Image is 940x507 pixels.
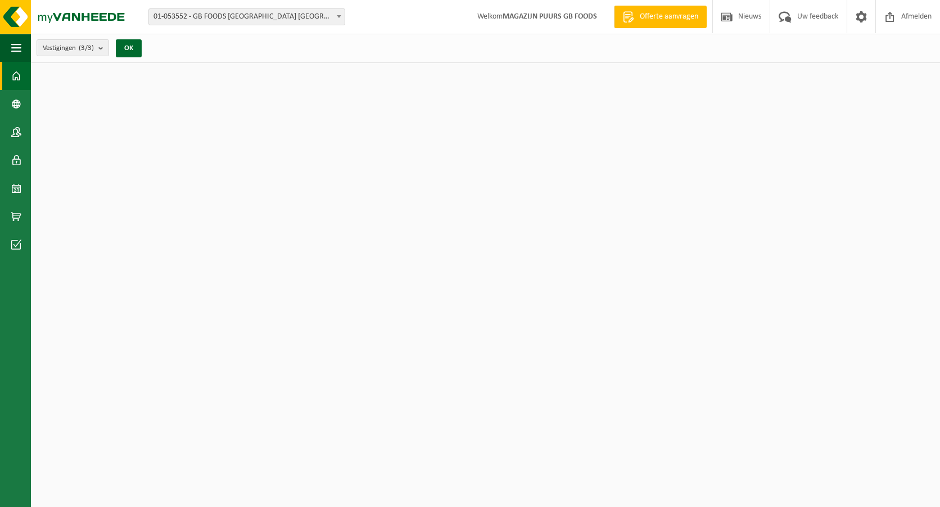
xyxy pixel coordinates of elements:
[43,40,94,57] span: Vestigingen
[149,9,345,25] span: 01-053552 - GB FOODS BELGIUM NV - PUURS-SINT-AMANDS
[79,44,94,52] count: (3/3)
[148,8,345,25] span: 01-053552 - GB FOODS BELGIUM NV - PUURS-SINT-AMANDS
[637,11,701,22] span: Offerte aanvragen
[37,39,109,56] button: Vestigingen(3/3)
[503,12,597,21] strong: MAGAZIJN PUURS GB FOODS
[116,39,142,57] button: OK
[614,6,707,28] a: Offerte aanvragen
